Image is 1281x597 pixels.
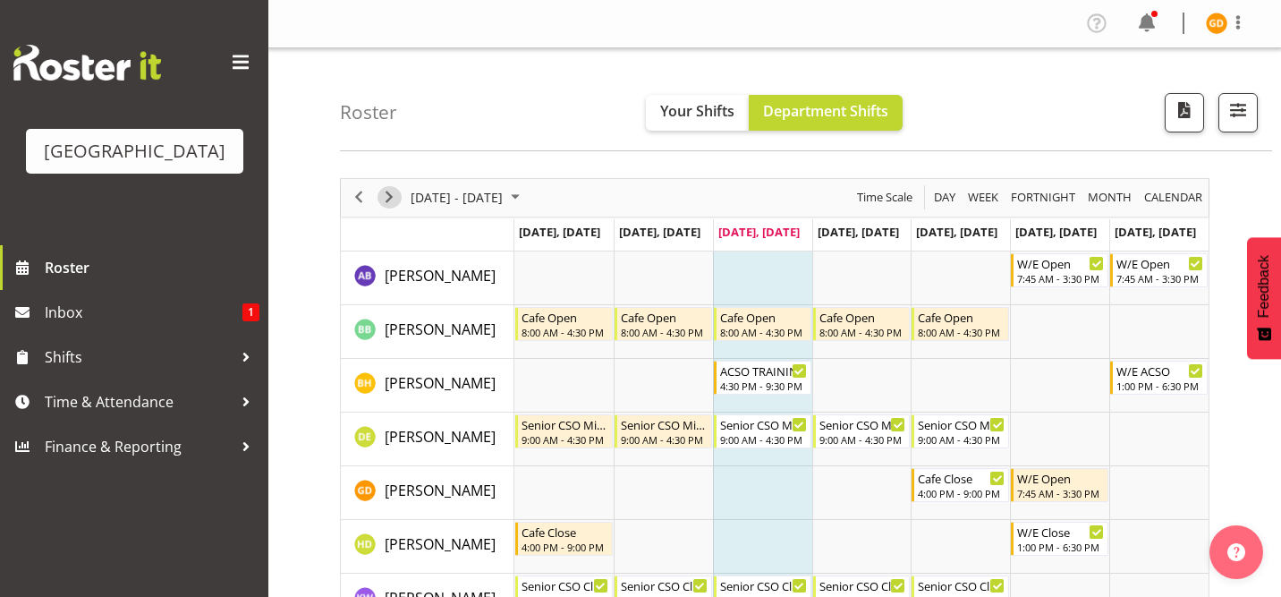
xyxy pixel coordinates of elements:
[1017,486,1104,500] div: 7:45 AM - 3:30 PM
[522,523,608,541] div: Cafe Close
[714,414,811,448] div: Donna Euston"s event - Senior CSO Middle Begin From Wednesday, September 17, 2025 at 9:00:00 AM G...
[720,325,807,339] div: 8:00 AM - 4:30 PM
[385,427,496,447] span: [PERSON_NAME]
[918,325,1005,339] div: 8:00 AM - 4:30 PM
[1011,253,1108,287] div: Amber-Jade Brass"s event - W/E Open Begin From Saturday, September 20, 2025 at 7:45:00 AM GMT+12:...
[1017,469,1104,487] div: W/E Open
[1115,224,1196,240] span: [DATE], [DATE]
[818,224,899,240] span: [DATE], [DATE]
[813,414,911,448] div: Donna Euston"s event - Senior CSO Middle Begin From Thursday, September 18, 2025 at 9:00:00 AM GM...
[918,432,1005,447] div: 9:00 AM - 4:30 PM
[621,432,708,447] div: 9:00 AM - 4:30 PM
[385,373,496,393] span: [PERSON_NAME]
[522,415,608,433] div: Senior CSO Middle
[621,308,708,326] div: Cafe Open
[45,299,242,326] span: Inbox
[965,186,1002,209] button: Timeline Week
[522,308,608,326] div: Cafe Open
[1008,186,1079,209] button: Fortnight
[340,102,397,123] h4: Roster
[385,265,496,286] a: [PERSON_NAME]
[718,224,800,240] span: [DATE], [DATE]
[855,186,914,209] span: Time Scale
[515,307,613,341] div: Bailey Blomfield"s event - Cafe Open Begin From Monday, September 15, 2025 at 8:00:00 AM GMT+12:0...
[522,576,608,594] div: Senior CSO Closing
[912,468,1009,502] div: Greer Dawson"s event - Cafe Close Begin From Friday, September 19, 2025 at 4:00:00 PM GMT+12:00 E...
[385,426,496,448] a: [PERSON_NAME]
[1009,186,1077,209] span: Fortnight
[918,469,1005,487] div: Cafe Close
[615,414,712,448] div: Donna Euston"s event - Senior CSO Middle Begin From Tuesday, September 16, 2025 at 9:00:00 AM GMT...
[918,486,1005,500] div: 4:00 PM - 9:00 PM
[1141,186,1206,209] button: Month
[341,466,514,520] td: Greer Dawson resource
[918,415,1005,433] div: Senior CSO Middle
[749,95,903,131] button: Department Shifts
[916,224,997,240] span: [DATE], [DATE]
[1110,253,1208,287] div: Amber-Jade Brass"s event - W/E Open Begin From Sunday, September 21, 2025 at 7:45:00 AM GMT+12:00...
[1116,254,1203,272] div: W/E Open
[819,576,906,594] div: Senior CSO Closing
[660,101,734,121] span: Your Shifts
[1116,379,1203,393] div: 1:00 PM - 6:30 PM
[385,534,496,554] span: [PERSON_NAME]
[646,95,749,131] button: Your Shifts
[714,307,811,341] div: Bailey Blomfield"s event - Cafe Open Begin From Wednesday, September 17, 2025 at 8:00:00 AM GMT+1...
[1247,237,1281,359] button: Feedback - Show survey
[385,372,496,394] a: [PERSON_NAME]
[341,413,514,466] td: Donna Euston resource
[44,138,225,165] div: [GEOGRAPHIC_DATA]
[515,522,613,556] div: Hana Davis"s event - Cafe Close Begin From Monday, September 15, 2025 at 4:00:00 PM GMT+12:00 End...
[404,179,530,217] div: September 15 - 21, 2025
[621,415,708,433] div: Senior CSO Middle
[720,432,807,447] div: 9:00 AM - 4:30 PM
[385,481,496,500] span: [PERSON_NAME]
[45,344,233,371] span: Shifts
[1017,540,1104,554] div: 1:00 PM - 6:30 PM
[918,576,1005,594] div: Senior CSO Closing
[931,186,959,209] button: Timeline Day
[912,414,1009,448] div: Donna Euston"s event - Senior CSO Middle Begin From Friday, September 19, 2025 at 9:00:00 AM GMT+...
[45,254,259,281] span: Roster
[341,305,514,359] td: Bailey Blomfield resource
[1017,523,1104,541] div: W/E Close
[409,186,505,209] span: [DATE] - [DATE]
[819,432,906,447] div: 9:00 AM - 4:30 PM
[720,576,807,594] div: Senior CSO Closing
[45,433,233,460] span: Finance & Reporting
[1206,13,1227,34] img: greer-dawson11572.jpg
[1017,271,1104,286] div: 7:45 AM - 3:30 PM
[966,186,1000,209] span: Week
[720,415,807,433] div: Senior CSO Middle
[515,414,613,448] div: Donna Euston"s event - Senior CSO Middle Begin From Monday, September 15, 2025 at 9:00:00 AM GMT+...
[347,186,371,209] button: Previous
[341,520,514,574] td: Hana Davis resource
[918,308,1005,326] div: Cafe Open
[714,361,811,395] div: Brooke Hawkes-Fennelly"s event - ACSO TRAINING Begin From Wednesday, September 17, 2025 at 4:30:0...
[1015,224,1097,240] span: [DATE], [DATE]
[615,307,712,341] div: Bailey Blomfield"s event - Cafe Open Begin From Tuesday, September 16, 2025 at 8:00:00 AM GMT+12:...
[385,266,496,286] span: [PERSON_NAME]
[1165,93,1204,132] button: Download a PDF of the roster according to the set date range.
[408,186,528,209] button: September 2025
[1256,255,1272,318] span: Feedback
[374,179,404,217] div: next period
[385,319,496,340] a: [PERSON_NAME]
[1116,362,1203,380] div: W/E ACSO
[1142,186,1204,209] span: calendar
[621,576,708,594] div: Senior CSO Closing
[720,362,807,380] div: ACSO TRAINING
[385,480,496,501] a: [PERSON_NAME]
[1110,361,1208,395] div: Brooke Hawkes-Fennelly"s event - W/E ACSO Begin From Sunday, September 21, 2025 at 1:00:00 PM GMT...
[341,359,514,413] td: Brooke Hawkes-Fennelly resource
[720,308,807,326] div: Cafe Open
[1227,543,1245,561] img: help-xxl-2.png
[854,186,916,209] button: Time Scale
[1011,522,1108,556] div: Hana Davis"s event - W/E Close Begin From Saturday, September 20, 2025 at 1:00:00 PM GMT+12:00 En...
[621,325,708,339] div: 8:00 AM - 4:30 PM
[1116,271,1203,286] div: 7:45 AM - 3:30 PM
[1017,254,1104,272] div: W/E Open
[813,307,911,341] div: Bailey Blomfield"s event - Cafe Open Begin From Thursday, September 18, 2025 at 8:00:00 AM GMT+12...
[912,307,1009,341] div: Bailey Blomfield"s event - Cafe Open Begin From Friday, September 19, 2025 at 8:00:00 AM GMT+12:0...
[522,325,608,339] div: 8:00 AM - 4:30 PM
